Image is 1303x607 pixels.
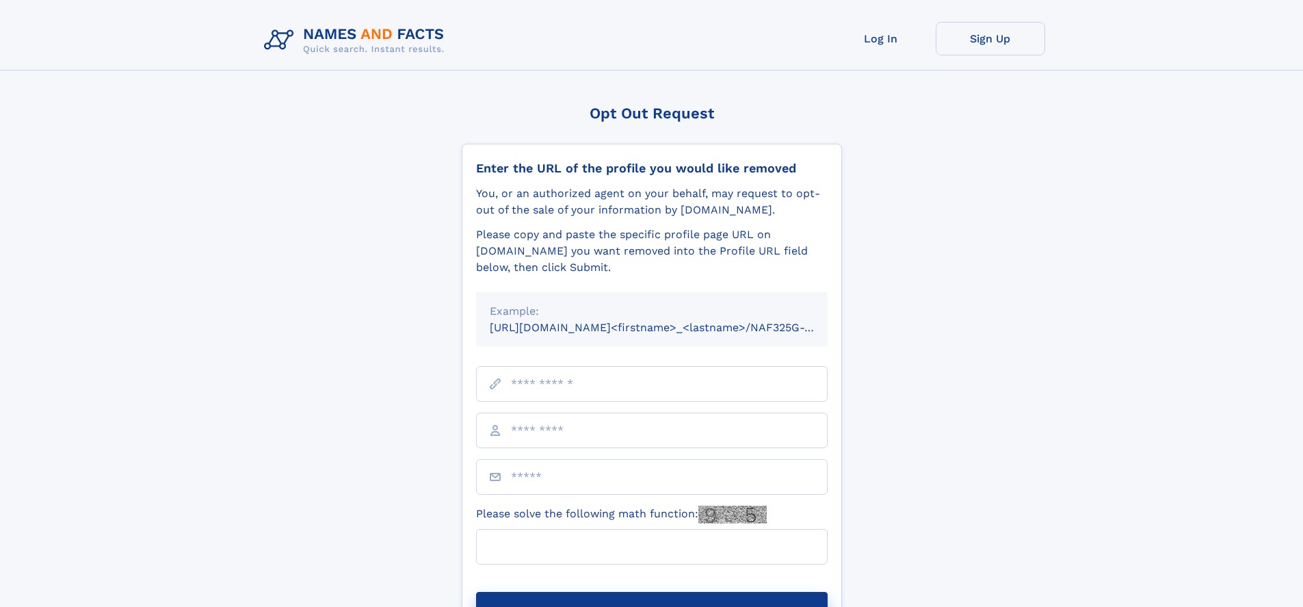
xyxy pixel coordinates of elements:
[826,22,936,55] a: Log In
[490,321,854,334] small: [URL][DOMAIN_NAME]<firstname>_<lastname>/NAF325G-xxxxxxxx
[476,227,828,276] div: Please copy and paste the specific profile page URL on [DOMAIN_NAME] you want removed into the Pr...
[936,22,1045,55] a: Sign Up
[462,105,842,122] div: Opt Out Request
[476,161,828,176] div: Enter the URL of the profile you would like removed
[490,303,814,320] div: Example:
[259,22,456,59] img: Logo Names and Facts
[476,185,828,218] div: You, or an authorized agent on your behalf, may request to opt-out of the sale of your informatio...
[476,506,767,524] label: Please solve the following math function:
